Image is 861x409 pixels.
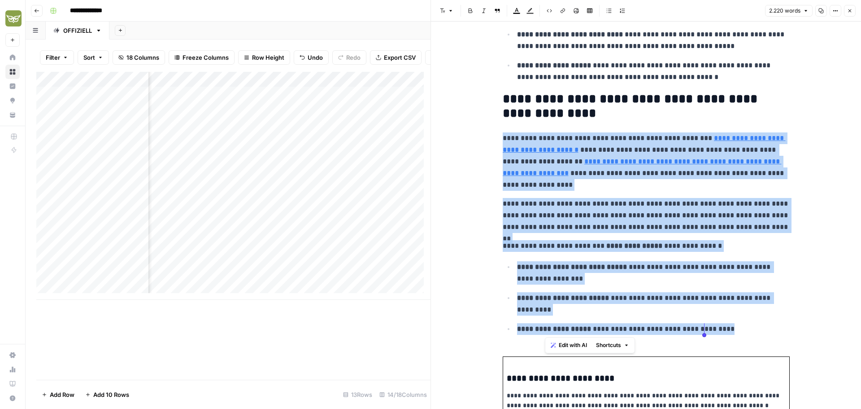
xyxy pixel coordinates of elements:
span: Filter [46,53,60,62]
button: Redo [332,50,366,65]
button: Help + Support [5,391,20,405]
a: Learning Hub [5,377,20,391]
a: Settings [5,348,20,362]
div: 14/18 Columns [376,387,430,402]
button: Row Height [238,50,290,65]
span: 18 Columns [126,53,159,62]
span: Add Row [50,390,74,399]
button: 2.220 words [765,5,813,17]
button: Workspace: Evergreen Media [5,7,20,30]
span: Redo [346,53,361,62]
button: Add Row [36,387,80,402]
span: Export CSV [384,53,416,62]
button: Undo [294,50,329,65]
span: Edit with AI [559,341,587,349]
button: Sort [78,50,109,65]
a: Home [5,50,20,65]
button: Shortcuts [592,339,633,351]
span: Row Height [252,53,284,62]
button: Export CSV [370,50,422,65]
span: Sort [83,53,95,62]
button: Edit with AI [547,339,591,351]
a: Your Data [5,108,20,122]
a: OFFIZIELL [46,22,109,40]
span: Undo [308,53,323,62]
a: Opportunities [5,93,20,108]
div: 13 Rows [339,387,376,402]
button: Freeze Columns [169,50,235,65]
button: Filter [40,50,74,65]
span: 2.220 words [769,7,800,15]
span: Add 10 Rows [93,390,129,399]
a: Usage [5,362,20,377]
a: Browse [5,65,20,79]
span: Shortcuts [596,341,621,349]
img: Evergreen Media Logo [5,10,22,26]
div: OFFIZIELL [63,26,92,35]
button: 18 Columns [113,50,165,65]
a: Insights [5,79,20,93]
button: Add 10 Rows [80,387,135,402]
span: Freeze Columns [183,53,229,62]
